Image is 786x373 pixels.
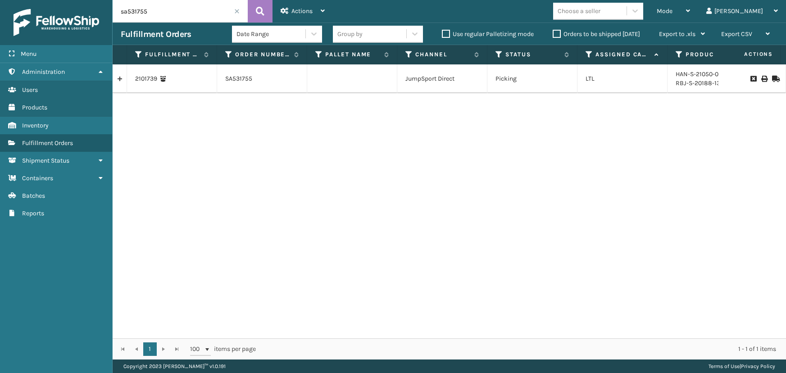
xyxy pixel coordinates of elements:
span: Export to .xls [659,30,695,38]
span: Actions [291,7,313,15]
label: Order Number [235,50,290,59]
a: RBJ-S-20188-13: 1 [676,79,725,87]
span: Inventory [22,122,49,129]
i: Print BOL [761,76,767,82]
img: logo [14,9,99,36]
span: Fulfillment Orders [22,139,73,147]
label: Use regular Palletizing mode [442,30,534,38]
span: Batches [22,192,45,200]
label: Product SKU [686,50,740,59]
label: Channel [415,50,470,59]
span: Products [22,104,47,111]
span: 100 [190,345,204,354]
a: 1 [143,342,157,356]
div: Date Range [236,29,306,39]
span: Containers [22,174,53,182]
i: Request to Be Cancelled [750,76,756,82]
label: Orders to be shipped [DATE] [553,30,640,38]
span: Users [22,86,38,94]
span: items per page [190,342,256,356]
p: Copyright 2023 [PERSON_NAME]™ v 1.0.191 [123,359,226,373]
span: Actions [716,47,778,62]
label: Fulfillment Order Id [145,50,200,59]
a: Terms of Use [709,363,740,369]
h3: Fulfillment Orders [121,29,191,40]
a: Privacy Policy [741,363,775,369]
span: Mode [657,7,672,15]
span: Shipment Status [22,157,69,164]
td: LTL [577,64,668,93]
div: 1 - 1 of 1 items [268,345,776,354]
span: Reports [22,209,44,217]
td: JumpSport Direct [397,64,487,93]
label: Assigned Carrier Service [595,50,650,59]
td: SA531755 [217,64,307,93]
div: Group by [337,29,363,39]
label: Status [505,50,560,59]
span: Administration [22,68,65,76]
i: Mark as Shipped [772,76,777,82]
label: Pallet Name [325,50,380,59]
div: Choose a seller [558,6,600,16]
a: HAN-S-21050-06: 1 [676,70,727,78]
div: | [709,359,775,373]
span: Export CSV [721,30,752,38]
a: 2101739 [135,74,157,83]
span: Menu [21,50,36,58]
td: Picking [487,64,577,93]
